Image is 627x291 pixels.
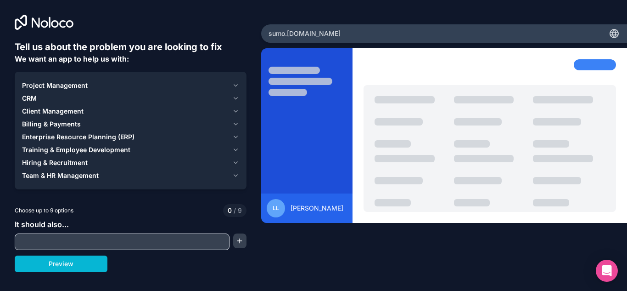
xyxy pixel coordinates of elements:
[15,206,73,215] span: Choose up to 9 options
[22,156,239,169] button: Hiring & Recruitment
[22,79,239,92] button: Project Management
[596,260,618,282] div: Open Intercom Messenger
[22,171,99,180] span: Team & HR Management
[15,220,69,229] span: It should also...
[22,92,239,105] button: CRM
[228,206,232,215] span: 0
[22,169,239,182] button: Team & HR Management
[273,205,279,212] span: LL
[232,206,242,215] span: 9
[22,81,88,90] span: Project Management
[22,131,239,143] button: Enterprise Resource Planning (ERP)
[15,54,129,63] span: We want an app to help us with:
[15,256,107,272] button: Preview
[22,120,81,129] span: Billing & Payments
[22,132,134,142] span: Enterprise Resource Planning (ERP)
[291,204,343,213] span: [PERSON_NAME]
[22,107,84,116] span: Client Management
[22,118,239,131] button: Billing & Payments
[22,158,88,167] span: Hiring & Recruitment
[22,143,239,156] button: Training & Employee Development
[22,145,130,154] span: Training & Employee Development
[15,40,246,53] h6: Tell us about the problem you are looking to fix
[269,29,341,38] span: sumo .[DOMAIN_NAME]
[22,94,37,103] span: CRM
[22,105,239,118] button: Client Management
[234,206,236,214] span: /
